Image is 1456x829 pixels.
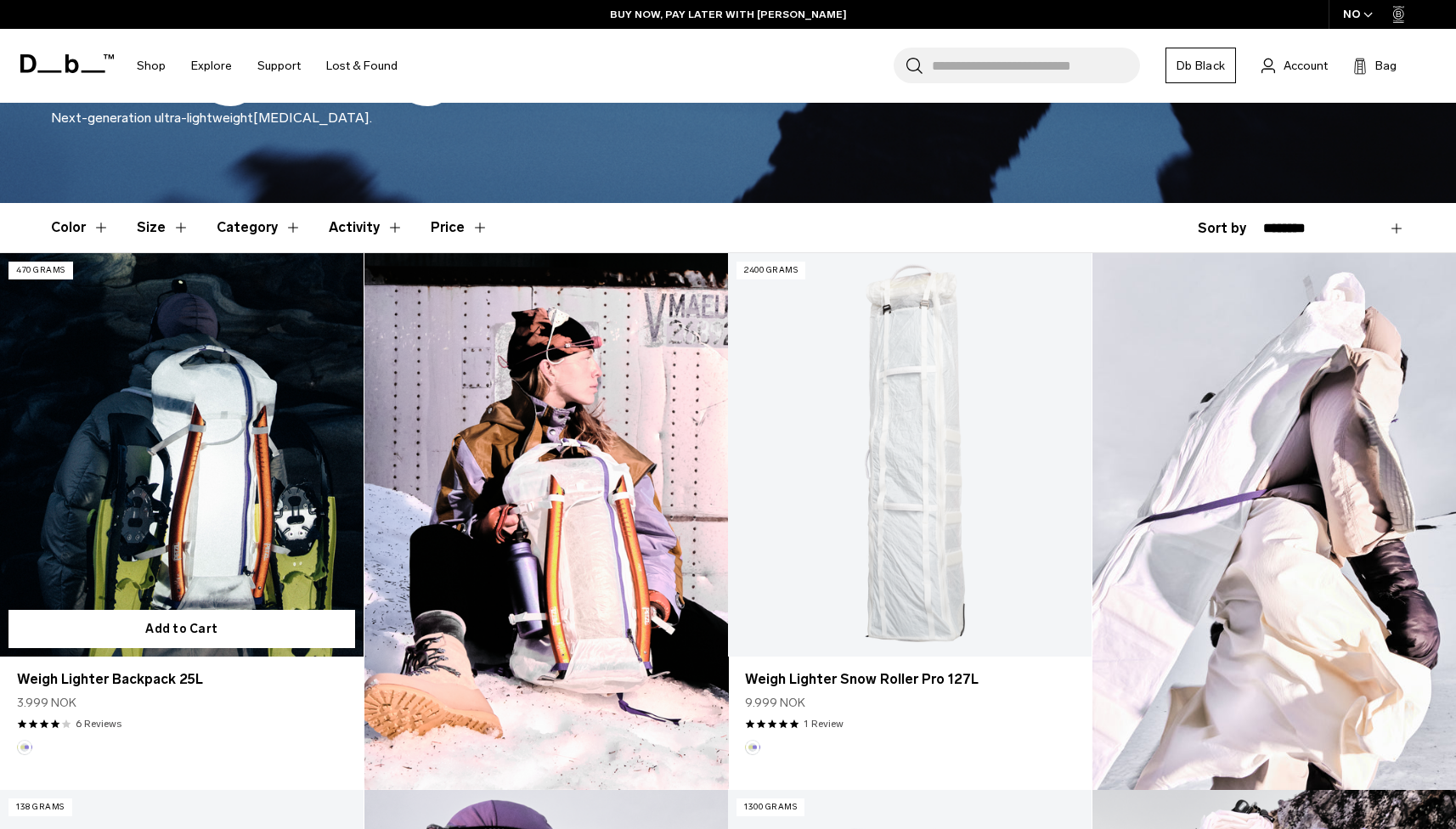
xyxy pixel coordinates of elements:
a: Weigh Lighter Backpack 25L [17,669,347,690]
p: 138 grams [8,798,72,816]
a: Shop [137,36,166,96]
button: Add to Cart [8,610,355,648]
button: Toggle Filter [217,203,302,252]
button: Toggle Price [431,203,488,252]
button: Aurora [17,740,32,755]
span: Next-generation ultra-lightweight [51,110,253,126]
button: Aurora [745,740,760,755]
p: 2400 grams [736,262,805,279]
a: Db Black [1165,48,1236,83]
button: Bag [1353,55,1397,76]
span: 3.999 NOK [17,694,76,712]
nav: Main Navigation [124,29,410,103]
a: Weigh Lighter Snow Roller Pro 127L [728,253,1092,657]
a: Account [1261,55,1328,76]
span: Bag [1375,57,1397,75]
a: Explore [191,36,232,96]
a: Support [257,36,301,96]
a: 6 reviews [76,716,121,731]
span: 9.999 NOK [745,694,805,712]
a: 1 reviews [804,716,844,731]
button: Toggle Filter [137,203,189,252]
p: 1300 grams [736,798,804,816]
span: Account [1284,57,1328,75]
button: Toggle Filter [329,203,404,252]
span: [MEDICAL_DATA]. [253,110,372,126]
button: Toggle Filter [51,203,110,252]
a: BUY NOW, PAY LATER WITH [PERSON_NAME] [610,7,847,22]
a: Weigh Lighter Snow Roller Pro 127L [745,669,1075,690]
h1: Weigh Lighter™ [51,9,709,108]
a: Lost & Found [326,36,398,96]
p: 470 grams [8,262,73,279]
img: Content block image [364,253,729,790]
